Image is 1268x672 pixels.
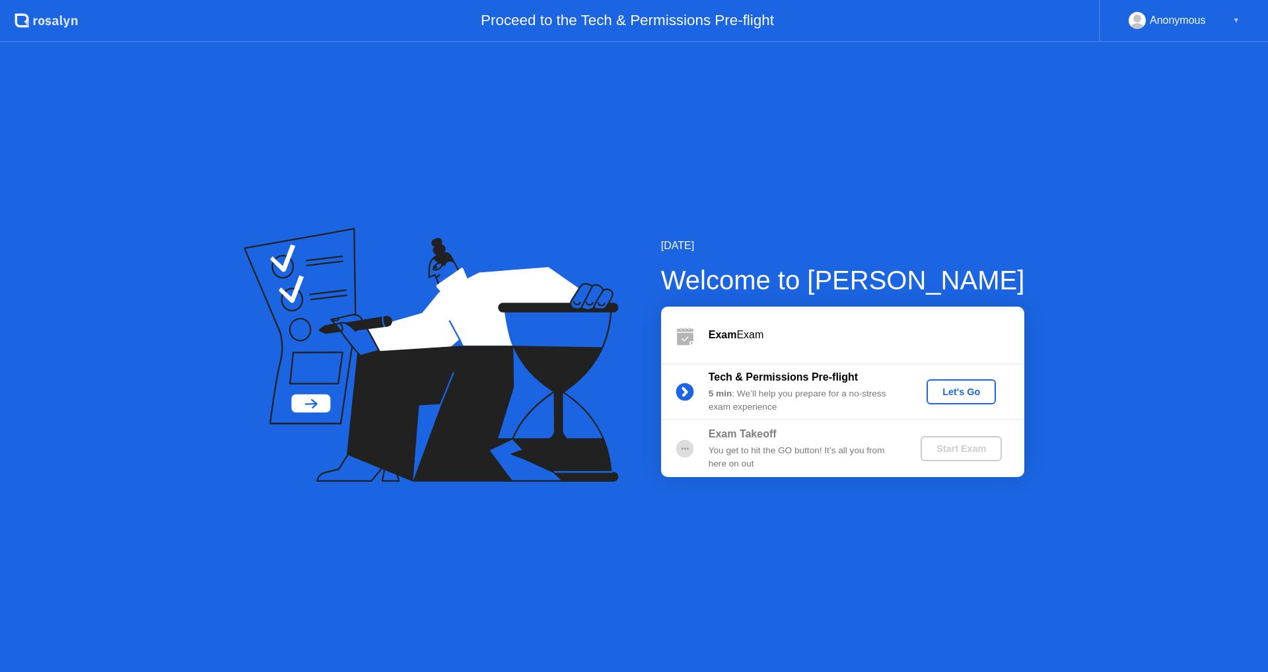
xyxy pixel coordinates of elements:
div: You get to hit the GO button! It’s all you from here on out [709,444,899,471]
b: Exam [709,329,737,340]
b: Tech & Permissions Pre-flight [709,371,858,383]
div: Exam [709,327,1024,343]
button: Let's Go [927,379,996,404]
div: Welcome to [PERSON_NAME] [661,260,1025,300]
b: 5 min [709,389,732,398]
div: Start Exam [926,443,997,454]
div: [DATE] [661,238,1025,254]
div: Anonymous [1150,12,1206,29]
div: Let's Go [932,387,991,397]
div: : We’ll help you prepare for a no-stress exam experience [709,387,899,414]
button: Start Exam [921,436,1002,461]
b: Exam Takeoff [709,428,777,439]
div: ▼ [1233,12,1240,29]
